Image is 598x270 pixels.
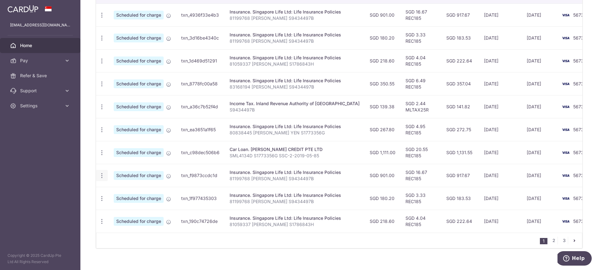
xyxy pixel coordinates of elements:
img: Bank Card [559,195,572,202]
td: SGD 180.20 [365,26,400,49]
td: [DATE] [479,164,522,187]
td: SGD 141.82 [441,95,479,118]
span: Support [20,88,62,94]
div: Insurance. Singapore Life Ltd: Life Insurance Policies [230,215,360,221]
td: [DATE] [522,118,557,141]
td: SGD 350.55 [365,72,400,95]
img: Bank Card [559,57,572,65]
td: SGD 16.67 REC185 [400,164,441,187]
td: SGD 272.75 [441,118,479,141]
td: SGD 2.44 MLTAX25R [400,95,441,118]
td: [DATE] [479,3,522,26]
p: 81199768 [PERSON_NAME] S9434497B [230,175,360,182]
p: 81199768 [PERSON_NAME] S9434497B [230,198,360,205]
td: SGD 218.60 [365,49,400,72]
li: 1 [540,238,547,244]
td: [DATE] [522,3,557,26]
td: SGD 4.04 REC185 [400,210,441,233]
p: S9434497B [230,107,360,113]
td: [DATE] [479,187,522,210]
div: Insurance. Singapore Life Ltd: Life Insurance Policies [230,192,360,198]
td: SGD 3.33 REC185 [400,187,441,210]
td: SGD 1,131.55 [441,141,479,164]
td: txn_c98dec506b6 [176,141,225,164]
td: SGD 4.04 REC185 [400,49,441,72]
td: [DATE] [479,118,522,141]
td: txn_f9873ccdc1d [176,164,225,187]
p: 81059337 [PERSON_NAME] S1786843H [230,61,360,67]
span: 5673 [573,219,584,224]
span: Pay [20,57,62,64]
span: 5673 [573,12,584,18]
td: txn_3d16be4340c [176,26,225,49]
span: Scheduled for charge [114,102,164,111]
td: SGD 222.64 [441,49,479,72]
img: Bank Card [559,218,572,225]
span: 5673 [573,81,584,86]
span: Scheduled for charge [114,11,164,19]
p: 81059337 [PERSON_NAME] S1786843H [230,221,360,228]
td: SGD 139.38 [365,95,400,118]
td: txn_1d469d51291 [176,49,225,72]
span: 5673 [573,58,584,63]
td: SGD 357.04 [441,72,479,95]
td: [DATE] [479,141,522,164]
td: SGD 20.55 REC185 [400,141,441,164]
td: SGD 917.67 [441,164,479,187]
span: Home [20,42,62,49]
span: 5673 [573,150,584,155]
span: Scheduled for charge [114,148,164,157]
td: [DATE] [479,26,522,49]
span: 5673 [573,35,584,40]
span: Scheduled for charge [114,171,164,180]
nav: pager [540,233,582,248]
span: Scheduled for charge [114,79,164,88]
td: txn_ea3651a1f65 [176,118,225,141]
div: Insurance. Singapore Life Ltd: Life Insurance Policies [230,169,360,175]
div: Insurance. Singapore Life Ltd: Life Insurance Policies [230,78,360,84]
td: SGD 901.00 [365,3,400,26]
td: [DATE] [479,72,522,95]
td: SGD 16.67 REC185 [400,3,441,26]
span: 5673 [573,173,584,178]
td: SGD 267.80 [365,118,400,141]
td: SGD 901.00 [365,164,400,187]
td: [DATE] [522,49,557,72]
a: 2 [550,237,557,244]
span: Settings [20,103,62,109]
div: Insurance. Singapore Life Ltd: Life Insurance Policies [230,123,360,130]
td: txn_8778fc00a58 [176,72,225,95]
img: Bank Card [559,149,572,156]
div: Car Loan. [PERSON_NAME] CREDIT PTE LTD [230,146,360,153]
td: [DATE] [522,210,557,233]
span: Scheduled for charge [114,217,164,226]
div: Insurance. Singapore Life Ltd: Life Insurance Policies [230,9,360,15]
img: Bank Card [559,11,572,19]
td: SGD 218.60 [365,210,400,233]
p: 81199768 [PERSON_NAME] S9434497B [230,15,360,21]
td: txn_4936f33e4b3 [176,3,225,26]
span: Scheduled for charge [114,57,164,65]
img: Bank Card [559,103,572,111]
td: SGD 183.53 [441,187,479,210]
div: Insurance. Singapore Life Ltd: Life Insurance Policies [230,55,360,61]
iframe: Opens a widget where you can find more information [557,251,592,267]
p: 83168194 [PERSON_NAME] S9434497B [230,84,360,90]
td: SGD 4.95 REC185 [400,118,441,141]
p: 80838445 [PERSON_NAME] YEN S1773356G [230,130,360,136]
td: [DATE] [522,141,557,164]
td: SGD 917.67 [441,3,479,26]
span: Refer & Save [20,73,62,79]
td: SGD 222.64 [441,210,479,233]
td: [DATE] [522,164,557,187]
td: SGD 6.49 REC185 [400,72,441,95]
td: SGD 183.53 [441,26,479,49]
td: txn_a36c7b52f4d [176,95,225,118]
p: [EMAIL_ADDRESS][DOMAIN_NAME] [10,22,70,28]
td: [DATE] [522,95,557,118]
td: [DATE] [479,210,522,233]
span: 5673 [573,127,584,132]
span: Scheduled for charge [114,125,164,134]
td: SGD 3.33 REC185 [400,26,441,49]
